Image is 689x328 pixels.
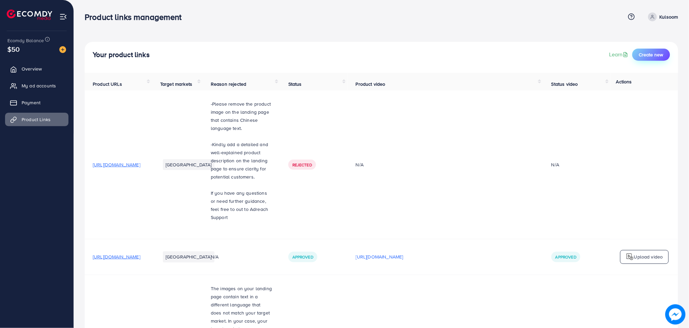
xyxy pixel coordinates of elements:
span: $50 [7,44,20,54]
p: Kulsoom [660,13,678,21]
img: logo [7,9,52,20]
a: Overview [5,62,68,76]
span: Approved [555,254,576,260]
span: N/A [211,253,219,260]
p: -Please remove the product image on the landing page that contains Chinese language text. [211,100,272,132]
img: menu [59,13,67,21]
span: Status [288,81,302,87]
span: Product URLs [93,81,122,87]
h3: Product links management [85,12,187,22]
span: Status video [551,81,578,87]
span: Product Links [22,116,51,123]
a: Product Links [5,113,68,126]
a: Kulsoom [645,12,678,21]
img: image [665,304,686,325]
span: My ad accounts [22,82,56,89]
span: Payment [22,99,40,106]
button: Create new [632,49,670,61]
span: [URL][DOMAIN_NAME] [93,161,140,168]
li: [GEOGRAPHIC_DATA] [163,159,214,170]
span: Target markets [160,81,192,87]
span: Create new [639,51,663,58]
span: [URL][DOMAIN_NAME] [93,253,140,260]
h4: Your product links [93,51,150,59]
span: Overview [22,65,42,72]
a: Payment [5,96,68,109]
a: My ad accounts [5,79,68,92]
p: -Kindly add a detailed and well-explained product description on the landing page to ensure clari... [211,140,272,181]
img: logo [626,253,634,261]
a: Learn [609,51,630,58]
p: If you have any questions or need further guidance, feel free to out to Adreach Support [211,189,272,221]
li: [GEOGRAPHIC_DATA] [163,251,214,262]
span: Reason rejected [211,81,246,87]
p: [URL][DOMAIN_NAME] [356,253,403,261]
span: Actions [616,78,632,85]
div: N/A [551,161,559,168]
p: Upload video [634,253,663,261]
span: Ecomdy Balance [7,37,44,44]
span: Product video [356,81,385,87]
div: N/A [356,161,535,168]
span: Approved [292,254,313,260]
img: image [59,46,66,53]
span: Rejected [292,162,312,168]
